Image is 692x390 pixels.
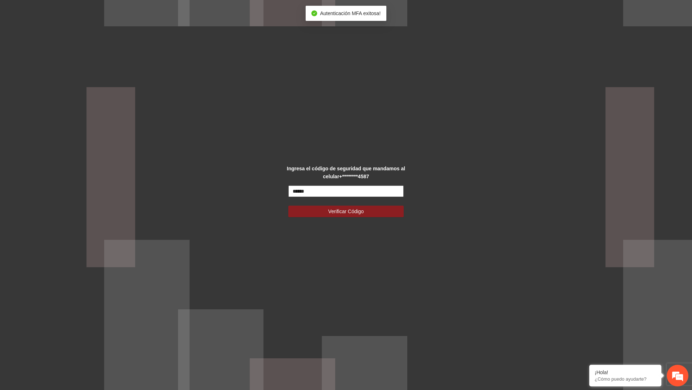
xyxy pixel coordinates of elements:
span: Autenticación MFA exitosa! [320,10,381,16]
span: Estamos en línea. [42,96,99,169]
div: Minimizar ventana de chat en vivo [118,4,136,21]
p: ¿Cómo puedo ayudarte? [595,376,656,382]
span: Verificar Código [328,207,364,215]
div: Chatee con nosotros ahora [37,37,121,46]
textarea: Escriba su mensaje y pulse “Intro” [4,197,137,222]
div: ¡Hola! [595,369,656,375]
span: check-circle [311,10,317,16]
strong: Ingresa el código de seguridad que mandamos al celular +********4587 [287,166,405,179]
button: Verificar Código [288,206,404,217]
